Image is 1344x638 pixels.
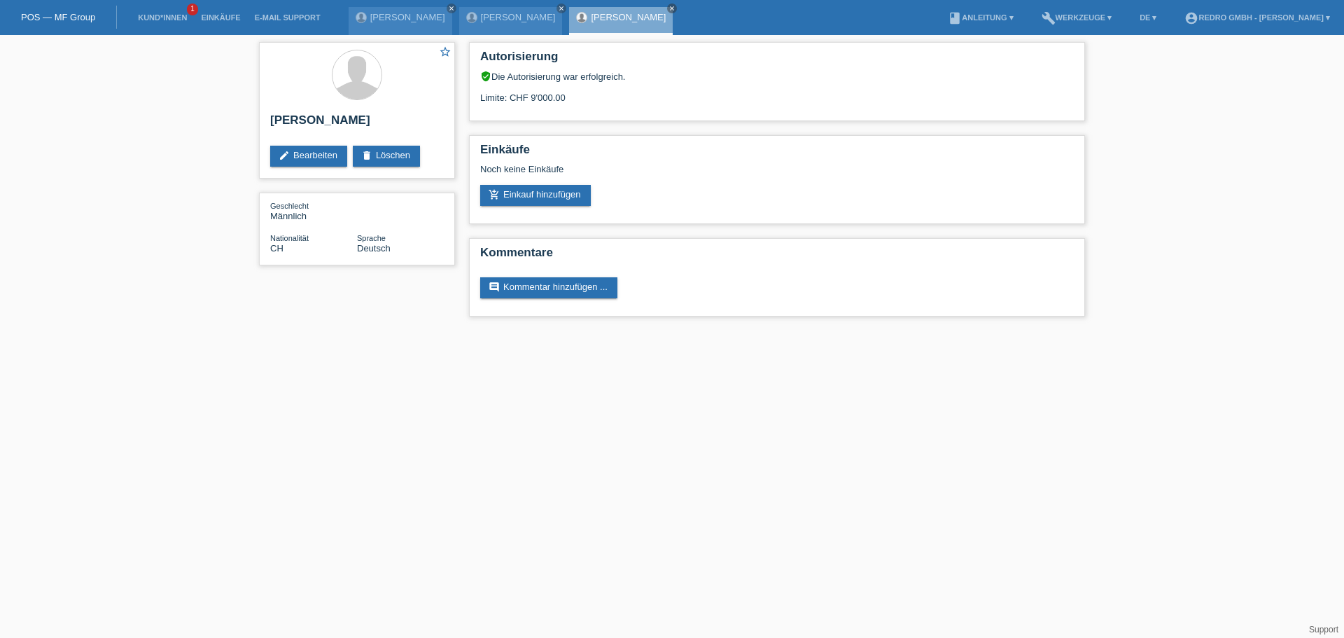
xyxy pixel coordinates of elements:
div: Limite: CHF 9'000.00 [480,82,1074,103]
a: [PERSON_NAME] [481,12,556,22]
span: 1 [187,4,198,15]
span: Deutsch [357,243,391,254]
a: editBearbeiten [270,146,347,167]
a: POS — MF Group [21,12,95,22]
a: E-Mail Support [248,13,328,22]
a: [PERSON_NAME] [370,12,445,22]
span: Geschlecht [270,202,309,210]
i: verified_user [480,71,491,82]
a: account_circleRedro GmbH - [PERSON_NAME] ▾ [1177,13,1337,22]
i: close [668,5,675,12]
div: Männlich [270,200,357,221]
i: account_circle [1184,11,1198,25]
i: close [448,5,455,12]
i: close [558,5,565,12]
a: DE ▾ [1133,13,1163,22]
a: deleteLöschen [353,146,420,167]
a: buildWerkzeuge ▾ [1035,13,1119,22]
a: close [447,4,456,13]
div: Noch keine Einkäufe [480,164,1074,185]
a: close [667,4,677,13]
i: delete [361,150,372,161]
i: edit [279,150,290,161]
i: add_shopping_cart [489,189,500,200]
a: Kund*innen [131,13,194,22]
h2: Kommentare [480,246,1074,267]
a: commentKommentar hinzufügen ... [480,277,617,298]
span: Schweiz [270,243,283,254]
a: Support [1309,625,1338,634]
i: build [1042,11,1056,25]
a: star_border [439,46,451,60]
i: book [948,11,962,25]
h2: [PERSON_NAME] [270,113,444,134]
h2: Einkäufe [480,143,1074,164]
span: Nationalität [270,234,309,242]
span: Sprache [357,234,386,242]
h2: Autorisierung [480,50,1074,71]
i: comment [489,282,500,293]
a: bookAnleitung ▾ [941,13,1020,22]
div: Die Autorisierung war erfolgreich. [480,71,1074,82]
a: Einkäufe [194,13,247,22]
a: add_shopping_cartEinkauf hinzufügen [480,185,591,206]
i: star_border [439,46,451,58]
a: [PERSON_NAME] [591,12,666,22]
a: close [556,4,566,13]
